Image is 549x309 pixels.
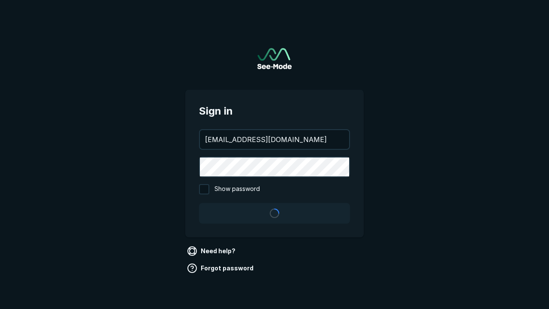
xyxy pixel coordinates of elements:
img: See-Mode Logo [257,48,292,69]
span: Show password [214,184,260,194]
a: Need help? [185,244,239,258]
span: Sign in [199,103,350,119]
a: Forgot password [185,261,257,275]
a: Go to sign in [257,48,292,69]
input: your@email.com [200,130,349,149]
